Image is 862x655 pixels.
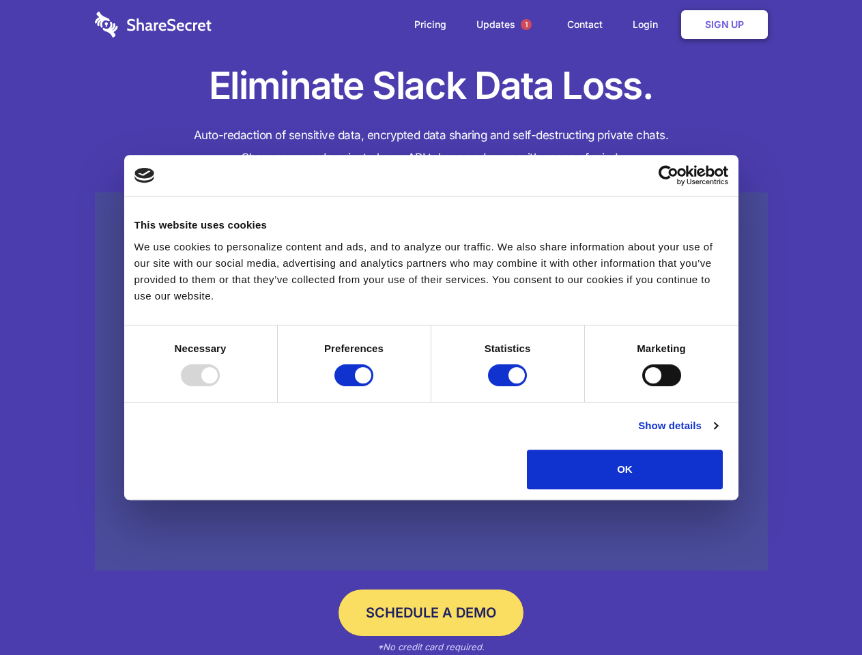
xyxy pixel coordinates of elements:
img: logo-wordmark-white-trans-d4663122ce5f474addd5e946df7df03e33cb6a1c49d2221995e7729f52c070b2.svg [95,12,212,38]
a: Schedule a Demo [339,589,523,636]
div: We use cookies to personalize content and ads, and to analyze our traffic. We also share informat... [134,239,728,304]
a: Pricing [401,3,460,46]
strong: Marketing [637,343,686,354]
span: 1 [521,19,532,30]
strong: Statistics [485,343,531,354]
button: OK [527,450,723,489]
a: Show details [638,418,717,434]
h1: Eliminate Slack Data Loss. [95,61,768,111]
img: logo [134,168,155,183]
h4: Auto-redaction of sensitive data, encrypted data sharing and self-destructing private chats. Shar... [95,124,768,169]
a: Usercentrics Cookiebot - opens in a new window [609,165,728,186]
a: Wistia video thumbnail [95,192,768,571]
strong: Preferences [324,343,384,354]
a: Login [619,3,678,46]
a: Sign Up [681,10,768,39]
a: Contact [554,3,616,46]
em: *No credit card required. [377,641,485,652]
strong: Necessary [175,343,227,354]
div: This website uses cookies [134,217,728,233]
